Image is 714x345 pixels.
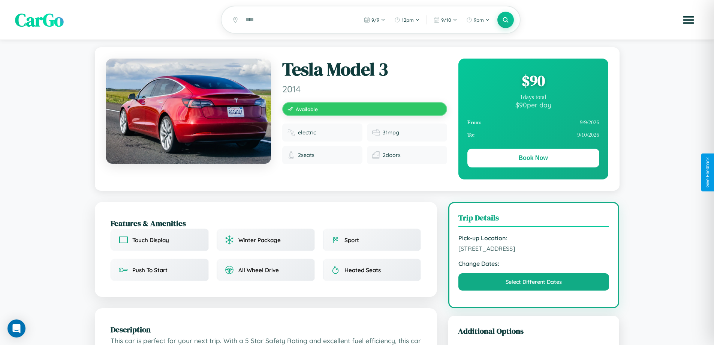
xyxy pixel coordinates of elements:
[282,59,447,80] h1: Tesla Model 3
[282,83,447,95] span: 2014
[372,129,380,136] img: Fuel efficiency
[296,106,318,112] span: Available
[705,157,710,188] div: Give Feedback
[458,234,609,242] strong: Pick-up Location:
[238,237,281,244] span: Winter Package
[15,8,64,32] span: CarGo
[467,119,482,126] strong: From:
[106,59,271,164] img: Tesla Model 3 2014
[371,17,379,23] span: 9 / 9
[467,116,599,129] div: 9 / 9 / 2026
[287,151,295,159] img: Seats
[467,101,599,109] div: $ 90 per day
[458,273,609,291] button: Select Different Dates
[441,17,451,23] span: 9 / 10
[111,324,421,335] h2: Description
[383,152,401,158] span: 2 doors
[391,14,424,26] button: 12pm
[344,237,359,244] span: Sport
[111,218,421,229] h2: Features & Amenities
[467,129,599,141] div: 9 / 10 / 2026
[474,17,484,23] span: 9pm
[458,260,609,267] strong: Change Dates:
[467,149,599,167] button: Book Now
[132,237,169,244] span: Touch Display
[458,245,609,252] span: [STREET_ADDRESS]
[458,212,609,227] h3: Trip Details
[467,94,599,101] div: 1 days total
[298,152,314,158] span: 2 seats
[383,129,399,136] span: 31 mpg
[7,319,25,337] div: Open Intercom Messenger
[467,132,475,138] strong: To:
[402,17,414,23] span: 12pm
[132,267,168,274] span: Push To Start
[372,151,380,159] img: Doors
[238,267,279,274] span: All Wheel Drive
[360,14,389,26] button: 9/9
[467,71,599,91] div: $ 90
[344,267,381,274] span: Heated Seats
[430,14,461,26] button: 9/10
[678,9,699,30] button: Open menu
[287,129,295,136] img: Fuel type
[463,14,494,26] button: 9pm
[298,129,316,136] span: electric
[458,325,610,336] h3: Additional Options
